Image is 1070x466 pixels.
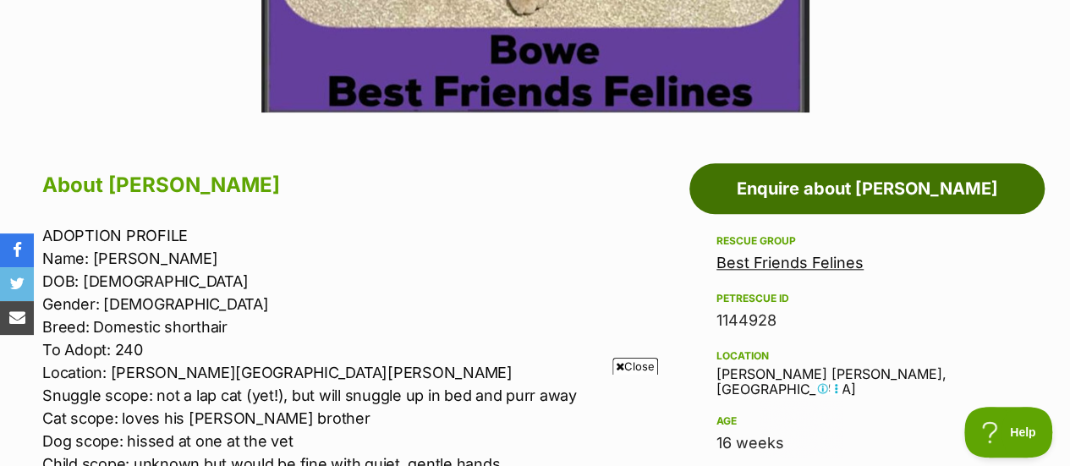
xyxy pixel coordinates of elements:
[228,381,843,458] iframe: Advertisement
[236,1,252,14] img: iconc.png
[716,349,1018,363] div: Location
[689,163,1045,214] a: Enquire about [PERSON_NAME]
[716,414,1018,428] div: Age
[716,292,1018,305] div: PetRescue ID
[239,2,252,15] img: consumer-privacy-logo.png
[716,346,1018,397] div: [PERSON_NAME] [PERSON_NAME], [GEOGRAPHIC_DATA]
[612,358,658,375] span: Close
[716,431,1018,455] div: 16 weeks
[2,2,15,15] img: consumer-privacy-logo.png
[716,309,1018,332] div: 1144928
[964,407,1053,458] iframe: Help Scout Beacon - Open
[237,2,254,15] a: Privacy Notification
[716,234,1018,248] div: Rescue group
[716,254,864,271] a: Best Friends Felines
[42,167,637,204] h2: About [PERSON_NAME]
